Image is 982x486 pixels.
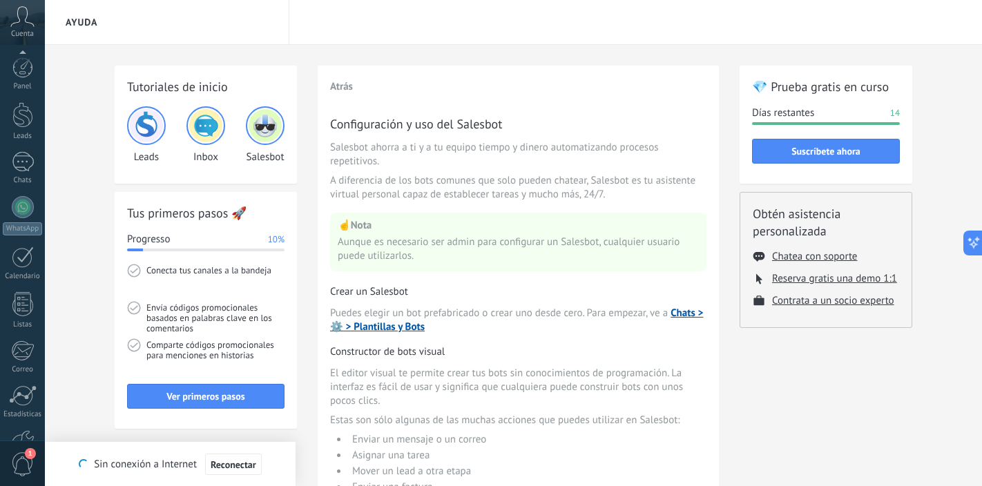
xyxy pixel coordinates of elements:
button: Ver primeros pasos [127,384,285,409]
div: Leads [127,106,166,164]
span: Cuenta [11,30,34,39]
div: Listas [3,320,43,329]
h3: Configuración y uso del Salesbot [330,115,706,133]
button: Reconectar [205,454,262,476]
div: Calendario [3,272,43,281]
div: Sin conexión a Internet [79,453,261,476]
span: Puedes elegir un bot prefabricado o crear uno desde cero. Para empezar, ve a [330,307,706,334]
h2: Tutoriales de inicio [127,78,285,95]
li: Enviar un mensaje o un correo [348,433,706,446]
h2: 💎 Prueba gratis en curso [752,78,900,95]
h3: Constructor de bots visual [330,345,706,358]
span: Comparte códigos promocionales para menciones en historias [146,338,285,376]
div: WhatsApp [3,222,42,235]
a: Chats > ⚙️ > Plantillas y Bots [330,307,703,333]
p: ☝️ Nota [338,219,699,232]
span: Días restantes [752,106,814,120]
span: A diferencia de los bots comunes que solo pueden chatear, Salesbot es tu asistente virtual person... [330,174,706,202]
span: Conecta tus canales a la bandeja [146,264,285,301]
span: El editor visual te permite crear tus bots sin conocimientos de programación. La interfaz es fáci... [330,367,706,408]
div: Chats [3,176,43,185]
li: Asignar una tarea [348,449,706,462]
span: 10% [268,233,285,246]
h3: Crear un Salesbot [330,285,706,298]
span: Reconectar [211,460,256,469]
button: Chatea con soporte [772,250,857,263]
span: Envía códigos promocionales basados en palabras clave en los comentarios [146,301,285,338]
li: Mover un lead a otra etapa [348,465,706,478]
button: Reserva gratis una demo 1:1 [772,272,897,285]
h2: Obtén asistencia personalizada [753,205,899,240]
span: Progresso [127,233,170,246]
div: Estadísticas [3,410,43,419]
div: Correo [3,365,43,374]
h2: Tus primeros pasos 🚀 [127,204,285,222]
div: Salesbot [246,106,285,164]
div: Leads [3,132,43,141]
button: Contrata a un socio experto [772,294,894,307]
span: 14 [890,106,900,120]
div: Inbox [186,106,225,164]
div: Panel [3,82,43,91]
span: Ver primeros pasos [166,391,244,401]
button: Suscríbete ahora [752,139,900,164]
span: Aunque es necesario ser admin para configurar un Salesbot, cualquier usuario puede utilizarlos. [338,235,699,263]
button: Atrás [330,80,353,93]
span: Salesbot ahorra a ti y a tu equipo tiempo y dinero automatizando procesos repetitivos. [330,141,706,168]
span: Estas son sólo algunas de las muchas acciones que puedes utilizar en Salesbot: [330,414,706,427]
span: 1 [25,448,36,459]
span: Suscríbete ahora [791,146,860,156]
